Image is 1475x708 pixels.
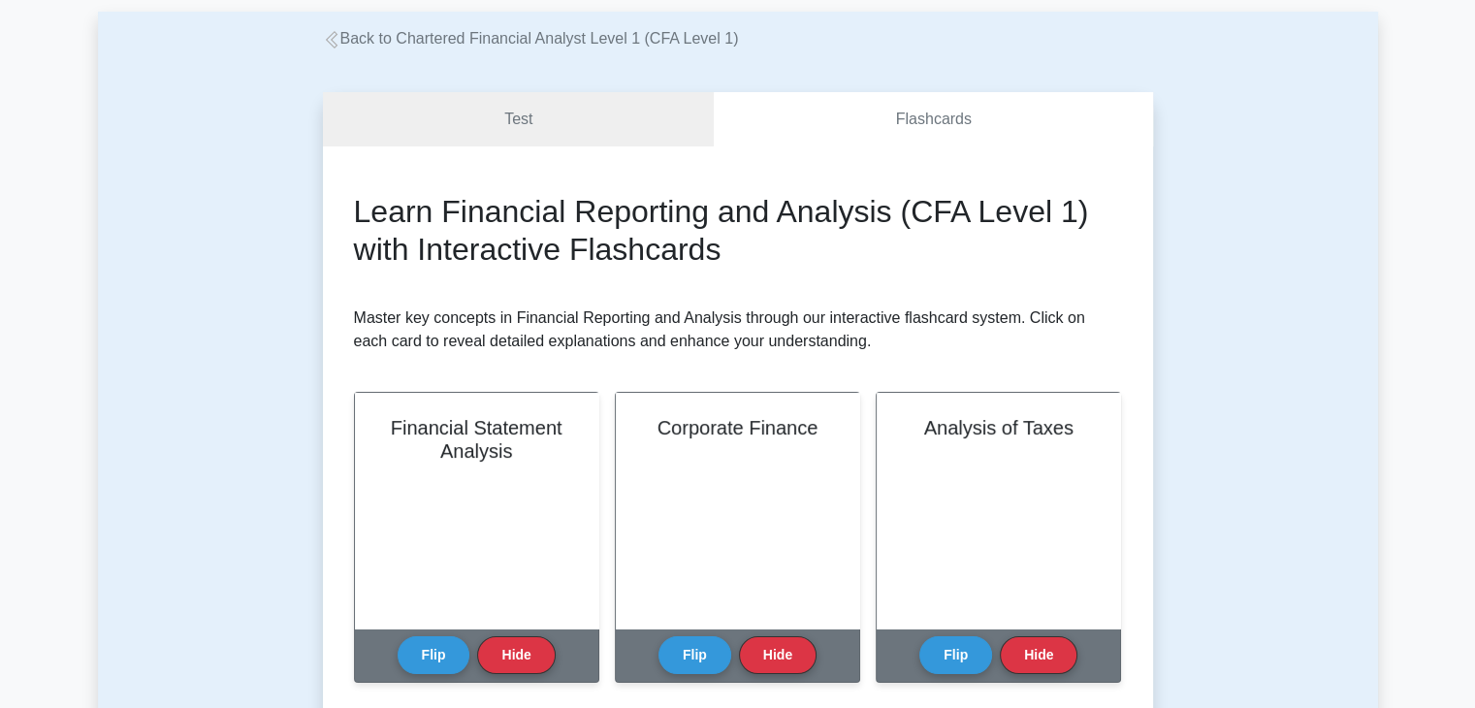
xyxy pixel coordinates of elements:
a: Test [323,92,715,147]
h2: Financial Statement Analysis [378,416,575,463]
p: Master key concepts in Financial Reporting and Analysis through our interactive flashcard system.... [354,306,1122,353]
button: Flip [919,636,992,674]
a: Back to Chartered Financial Analyst Level 1 (CFA Level 1) [323,30,739,47]
h2: Learn Financial Reporting and Analysis (CFA Level 1) with Interactive Flashcards [354,193,1122,268]
h2: Analysis of Taxes [900,416,1097,439]
button: Hide [477,636,555,674]
h2: Corporate Finance [639,416,836,439]
a: Flashcards [714,92,1152,147]
button: Hide [1000,636,1077,674]
button: Flip [658,636,731,674]
button: Flip [398,636,470,674]
button: Hide [739,636,817,674]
